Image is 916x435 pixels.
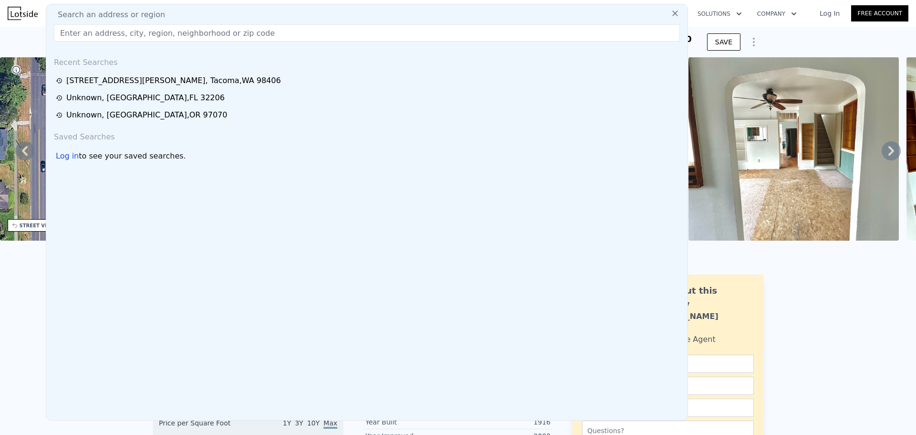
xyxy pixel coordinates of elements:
[56,150,79,162] div: Log in
[50,9,165,21] span: Search an address or region
[66,75,281,86] div: [STREET_ADDRESS][PERSON_NAME] , Tacoma , WA 98406
[688,57,899,241] img: Sale: 123459571 Parcel: 101193337
[50,49,684,72] div: Recent Searches
[79,150,186,162] span: to see your saved searches.
[20,222,55,229] div: STREET VIEW
[56,75,681,86] a: [STREET_ADDRESS][PERSON_NAME], Tacoma,WA 98406
[283,419,291,427] span: 1Y
[66,109,227,121] div: Unknown , [GEOGRAPHIC_DATA] , OR 97070
[56,92,681,104] a: Unknown, [GEOGRAPHIC_DATA],FL 32206
[8,7,38,20] img: Lotside
[365,417,458,427] div: Year Built
[66,92,225,104] div: Unknown , [GEOGRAPHIC_DATA] , FL 32206
[323,419,337,429] span: Max
[307,419,320,427] span: 10Y
[749,5,804,22] button: Company
[707,33,740,51] button: SAVE
[690,5,749,22] button: Solutions
[647,311,754,334] div: [PERSON_NAME] Bahadur
[56,109,681,121] a: Unknown, [GEOGRAPHIC_DATA],OR 97070
[159,418,248,434] div: Price per Square Foot
[54,24,680,42] input: Enter an address, city, region, neighborhood or zip code
[851,5,908,21] a: Free Account
[50,124,684,147] div: Saved Searches
[744,32,763,52] button: Show Options
[458,417,551,427] div: 1916
[647,284,754,311] div: Ask about this property
[808,9,851,18] a: Log In
[295,419,303,427] span: 3Y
